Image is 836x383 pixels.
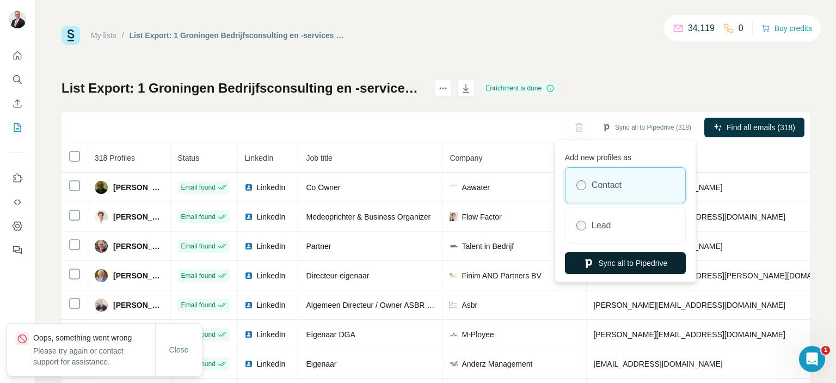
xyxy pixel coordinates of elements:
button: Use Surfe API [9,192,26,212]
img: company-logo [450,212,458,221]
button: Search [9,70,26,89]
span: Partner [306,242,331,251]
button: Feedback [9,240,26,260]
span: Close [169,344,189,355]
p: Oops, something went wrong [33,332,155,343]
img: company-logo [450,360,458,368]
span: LinkedIn [256,182,285,193]
img: Avatar [95,181,108,194]
span: Find all emails (318) [727,122,795,133]
span: LinkedIn [256,270,285,281]
button: Enrich CSV [9,94,26,113]
span: Finim AND Partners BV [462,270,541,281]
span: LinkedIn [256,211,285,222]
span: Directeur-eigenaar [306,271,369,280]
span: Email found [181,183,215,192]
img: company-logo [450,271,458,280]
button: Use Surfe on LinkedIn [9,168,26,188]
span: Email found [181,300,215,310]
h1: List Export: 1 Groningen Bedrijfsconsulting en -services - [DATE] 08:01 [62,80,425,97]
img: Avatar [95,210,108,223]
button: Sync all to Pipedrive (318) [594,119,699,136]
img: company-logo [450,242,458,251]
label: Lead [592,219,611,232]
span: Email found [181,241,215,251]
span: Flow Factor [462,211,501,222]
span: Talent in Bedrijf [462,241,514,252]
span: Company [450,154,482,162]
button: Find all emails (318) [704,118,804,137]
li: / [122,30,124,41]
span: [PERSON_NAME] [113,300,164,311]
img: LinkedIn logo [244,301,253,309]
img: LinkedIn logo [244,330,253,339]
img: Avatar [95,240,108,253]
span: Co Owner [306,183,340,192]
img: LinkedIn logo [244,360,253,368]
img: Surfe Logo [62,26,80,45]
p: 34,119 [688,22,715,35]
span: Medeoprichter & Business Organizer [306,212,431,221]
span: LinkedIn [244,154,273,162]
button: My lists [9,118,26,137]
span: Email found [181,271,215,281]
img: company-logo [450,301,458,309]
a: My lists [91,31,116,40]
span: [PERSON_NAME] [113,211,164,222]
span: [PERSON_NAME][EMAIL_ADDRESS][DOMAIN_NAME] [593,301,785,309]
img: Avatar [95,269,108,282]
span: Aawater [462,182,489,193]
img: company-logo [450,183,458,192]
span: LinkedIn [256,300,285,311]
span: LinkedIn [256,329,285,340]
span: 1 [821,346,830,355]
div: Enrichment is done [482,82,558,95]
label: Contact [592,179,622,192]
span: [PERSON_NAME] [113,270,164,281]
span: M-Ployee [462,329,494,340]
button: actions [434,80,452,97]
span: 318 Profiles [95,154,135,162]
span: LinkedIn [256,241,285,252]
span: [PERSON_NAME] [113,241,164,252]
span: [PERSON_NAME][EMAIL_ADDRESS][DOMAIN_NAME] [593,330,785,339]
span: Eigenaar [306,360,336,368]
img: LinkedIn logo [244,271,253,280]
button: Close [162,340,196,360]
span: [EMAIL_ADDRESS][DOMAIN_NAME] [593,360,722,368]
span: Algemeen Directeur / Owner ASBR (Compaz, YouManagement, Subsidium) [306,301,561,309]
p: 0 [739,22,743,35]
span: LinkedIn [256,358,285,369]
iframe: Intercom live chat [799,346,825,372]
button: Sync all to Pipedrive [565,252,686,274]
button: Quick start [9,46,26,65]
span: Anderz Management [462,358,532,369]
p: Add new profiles as [565,148,686,163]
p: Please try again or contact support for assistance. [33,345,155,367]
img: Avatar [95,299,108,312]
button: Buy credits [761,21,812,36]
span: Email found [181,212,215,222]
span: [PERSON_NAME] [113,182,164,193]
img: LinkedIn logo [244,212,253,221]
span: Asbr [462,300,477,311]
span: Status [177,154,199,162]
img: LinkedIn logo [244,183,253,192]
img: LinkedIn logo [244,242,253,251]
button: Dashboard [9,216,26,236]
div: List Export: 1 Groningen Bedrijfsconsulting en -services - [DATE] 08:01 [130,30,346,41]
span: Job title [306,154,332,162]
span: Eigenaar DGA [306,330,355,339]
img: company-logo [450,330,458,339]
img: Avatar [9,11,26,28]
